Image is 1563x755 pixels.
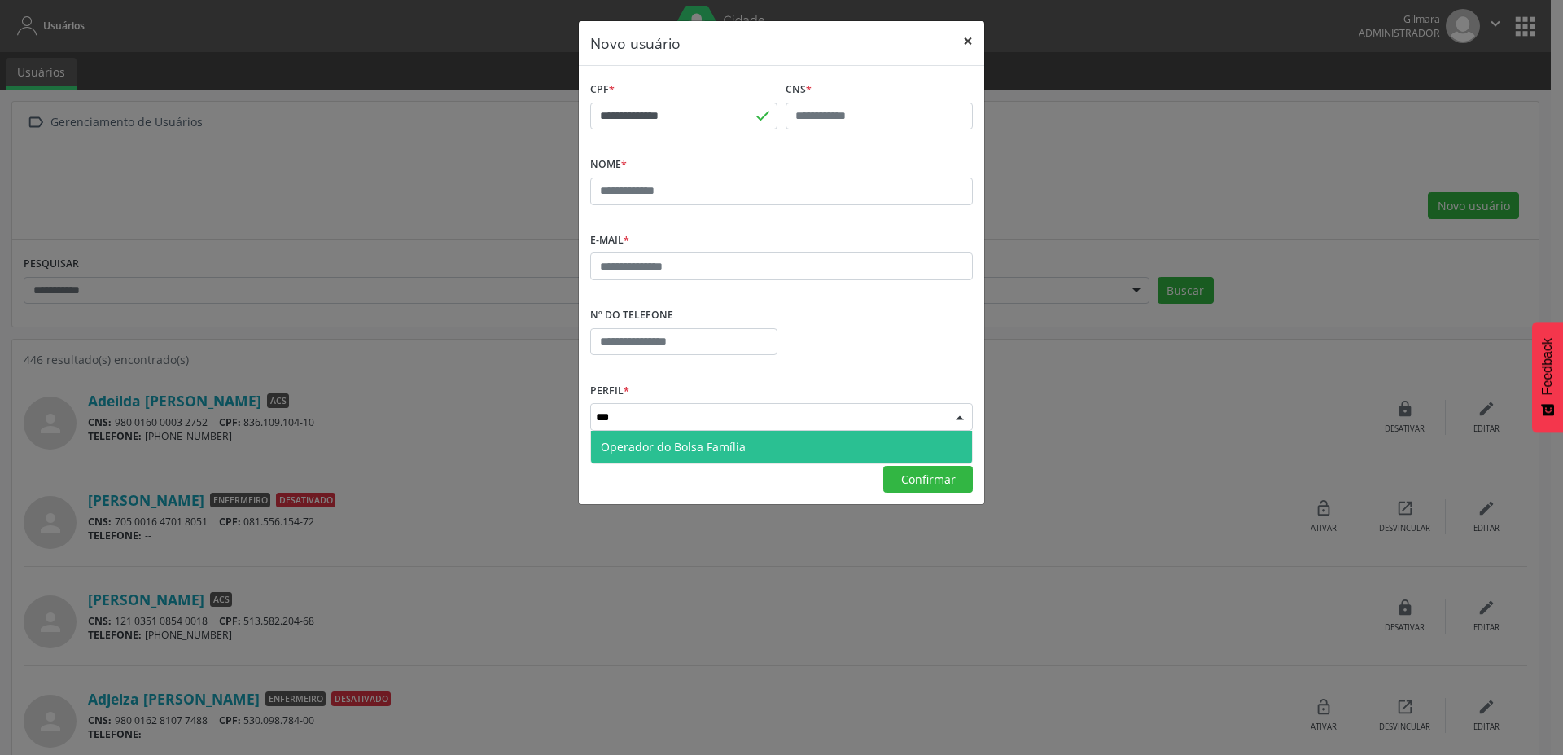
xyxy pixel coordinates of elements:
span: Confirmar [901,472,956,487]
button: Close [952,21,984,61]
label: CNS [786,77,812,103]
label: Nº do Telefone [590,303,673,328]
h5: Novo usuário [590,33,681,54]
span: Operador do Bolsa Família [601,439,746,454]
label: Perfil [590,378,629,403]
span: done [754,107,772,125]
label: CPF [590,77,615,103]
button: Confirmar [883,466,973,494]
label: E-mail [590,228,629,253]
label: Nome [590,152,627,178]
button: Feedback - Mostrar pesquisa [1532,322,1563,432]
span: Feedback [1540,338,1555,395]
